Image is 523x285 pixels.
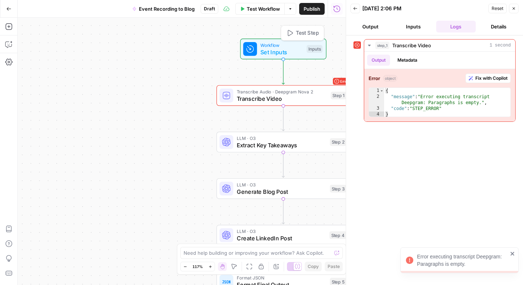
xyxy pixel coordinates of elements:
div: Steven says… [6,73,142,241]
button: Send a message… [127,239,139,251]
button: Paste [325,262,343,271]
div: Inputs [307,45,322,53]
strong: Error [369,75,380,82]
button: close [510,251,515,257]
button: Upload attachment [35,242,41,248]
button: Output [367,55,390,66]
div: Hey Ally!Small world AirOps.Using co-pilot is the best place to start! It's this little friendly ... [6,73,121,224]
g: Edge from step_2 to step_3 [282,152,284,178]
span: Draft [204,6,215,12]
span: Transcribe Audio · Deepgram Nova 2 [237,88,327,95]
span: Fix with Copilot [475,75,507,82]
button: Inputs [393,21,433,32]
span: LLM · O3 [237,181,327,188]
div: Step 4 [329,231,346,239]
img: Profile image for Fin [21,4,33,16]
span: Format JSON [237,274,327,281]
div: 1 second [364,52,515,121]
div: ErrorTranscribe Audio · Deepgram Nova 2Transcribe VideoStep 1 [216,85,350,106]
button: Copy [305,262,322,271]
span: Transcribe Video [392,42,431,49]
button: 1 second [364,40,515,51]
div: LLM · O3Create LinkedIn PostStep 4 [216,225,350,245]
span: Event Recording to Blog [139,5,195,13]
button: Fix with Copilot [465,73,511,83]
button: Publish [299,3,325,15]
span: Paste [328,263,340,270]
textarea: Message… [6,226,141,239]
div: WorkflowSet InputsInputsTest Step [216,39,350,59]
span: Transcribe Video [237,94,327,103]
span: Generate Blog Post [237,187,327,196]
g: Edge from step_1 to step_2 [282,106,284,131]
button: Test Step [283,27,322,38]
button: Output [351,21,390,32]
span: LLM · O3 [237,228,326,235]
button: Metadata [393,55,422,66]
span: Workflow [260,42,303,49]
g: Edge from start to step_1 [282,59,284,85]
span: step_1 [375,42,389,49]
span: Set Inputs [260,48,303,56]
div: joined the conversation [32,58,126,64]
button: Home [116,3,130,17]
div: Close [130,3,143,16]
div: Error executing transcript Deepgram: Paragraphs is empty. [417,253,508,268]
button: Emoji picker [11,242,17,248]
span: 117% [192,264,203,269]
span: Copy [308,263,319,270]
div: 1 [369,88,384,94]
span: LLM · O3 [237,135,327,142]
span: Extract Key Takeaways [237,141,327,149]
span: Test Workflow [247,5,280,13]
div: Steven says… [6,56,142,73]
b: [PERSON_NAME] [32,58,73,63]
div: Step 3 [330,185,346,192]
span: Create LinkedIn Post [237,234,326,242]
button: go back [5,3,19,17]
div: Profile image for Steven [22,57,30,65]
button: Event Recording to Blog [128,3,199,15]
button: Logs [436,21,476,32]
button: Reset [488,4,507,13]
div: LLM · O3Extract Key TakeawaysStep 2 [216,132,350,152]
span: object [383,75,397,82]
button: Gif picker [23,242,29,248]
div: LLM · O3Generate Blog PostStep 3 [216,178,350,199]
b: A few hours [18,27,53,33]
div: 4 [369,111,384,117]
button: Details [479,21,519,32]
span: Error [340,76,348,86]
span: Reset [492,5,503,12]
h1: Fin [36,7,45,13]
span: Test Step [296,29,319,37]
div: 2 [369,94,384,106]
span: Toggle code folding, rows 1 through 4 [380,88,384,94]
span: Publish [304,5,320,13]
div: Step 1 [331,92,346,99]
span: 1 second [489,42,511,49]
div: Hey Ally! Small world AirOps. Using co-pilot is the best place to start! It's this little friendl... [12,78,115,121]
div: Our usual reply time 🕒 [12,19,115,34]
div: Step 2 [330,138,346,146]
g: Edge from step_3 to step_4 [282,199,284,224]
button: Test Workflow [235,3,284,15]
div: 3 [369,106,384,111]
